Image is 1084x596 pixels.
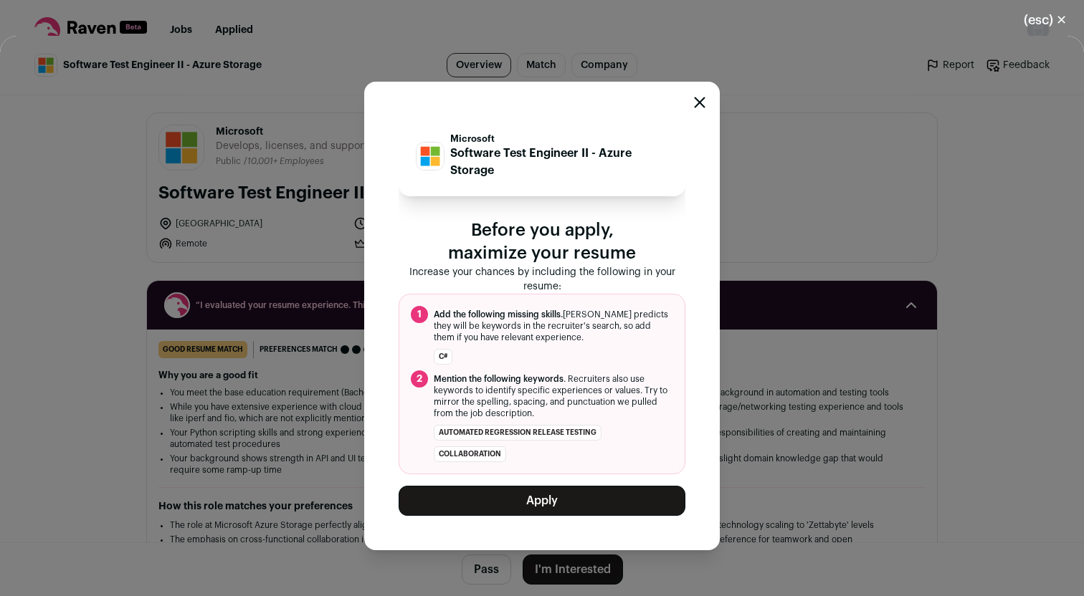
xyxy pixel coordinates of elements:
[450,133,668,145] p: Microsoft
[399,486,685,516] button: Apply
[694,97,705,108] button: Close modal
[417,143,444,170] img: c786a7b10b07920eb52778d94b98952337776963b9c08eb22d98bc7b89d269e4.jpg
[434,349,452,365] li: C#
[434,375,564,383] span: Mention the following keywords
[411,370,428,388] span: 2
[399,265,685,294] p: Increase your chances by including the following in your resume:
[434,310,563,319] span: Add the following missing skills.
[434,373,673,419] span: . Recruiters also use keywords to identify specific experiences or values. Try to mirror the spel...
[411,306,428,323] span: 1
[434,425,602,441] li: automated regression release testing
[434,309,673,343] span: [PERSON_NAME] predicts they will be keywords in the recruiter's search, so add them if you have r...
[434,446,506,462] li: collaboration
[450,145,668,179] p: Software Test Engineer II - Azure Storage
[1007,4,1084,36] button: Close modal
[399,219,685,265] p: Before you apply, maximize your resume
